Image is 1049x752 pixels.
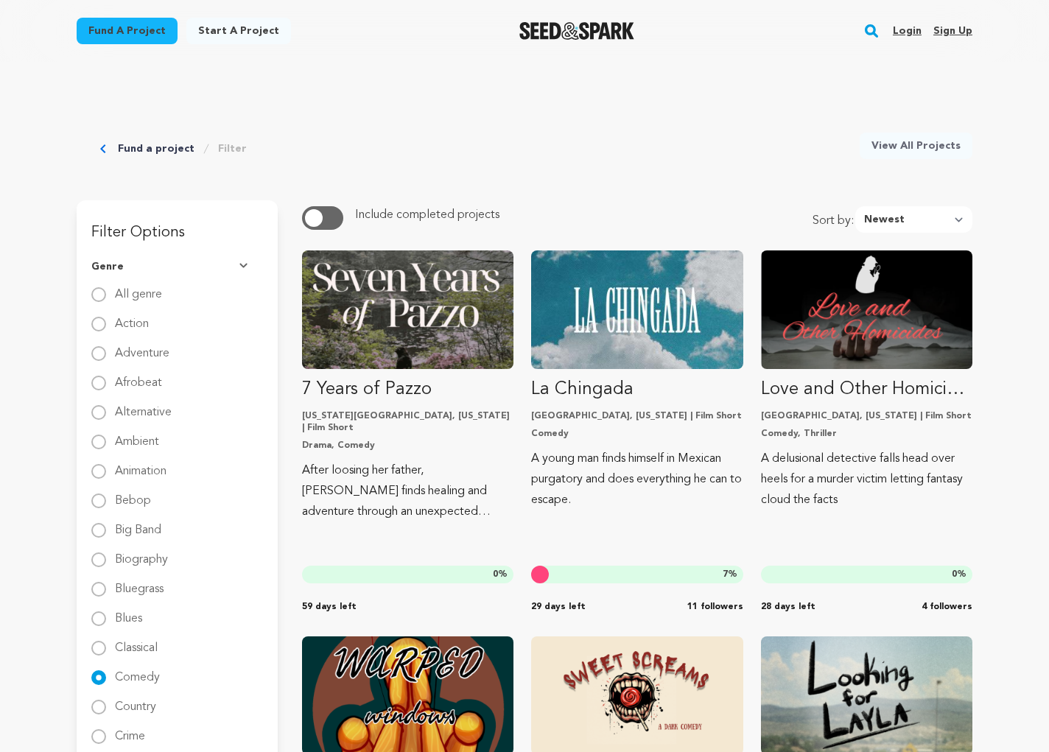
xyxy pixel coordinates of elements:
[302,250,513,522] a: Fund 7 Years of Pazzo
[115,483,151,507] label: Bebop
[218,141,247,156] a: Filter
[115,277,162,301] label: All genre
[302,440,513,451] p: Drama, Comedy
[91,247,263,286] button: Genre
[952,569,966,580] span: %
[813,212,856,233] span: Sort by:
[493,570,498,579] span: 0
[115,424,159,448] label: Ambient
[922,601,972,613] span: 4 followers
[519,22,635,40] img: Seed&Spark Logo Dark Mode
[77,18,178,44] a: Fund a project
[115,719,145,742] label: Crime
[100,133,247,165] div: Breadcrumb
[531,250,743,510] a: Fund La Chingada
[531,410,743,422] p: [GEOGRAPHIC_DATA], [US_STATE] | Film Short
[91,259,124,274] span: Genre
[723,570,728,579] span: 7
[519,22,635,40] a: Seed&Spark Homepage
[186,18,291,44] a: Start a project
[115,365,162,389] label: Afrobeat
[933,19,972,43] a: Sign up
[761,428,972,440] p: Comedy, Thriller
[493,569,508,580] span: %
[115,572,164,595] label: Bluegrass
[761,378,972,401] p: Love and Other Homicides
[723,569,737,580] span: %
[355,209,499,221] span: Include completed projects
[115,542,168,566] label: Biography
[302,601,357,613] span: 59 days left
[687,601,743,613] span: 11 followers
[115,689,156,713] label: Country
[115,513,161,536] label: Big Band
[531,428,743,440] p: Comedy
[761,449,972,510] p: A delusional detective falls head over heels for a murder victim letting fantasy cloud the facts
[115,601,142,625] label: Blues
[118,141,194,156] a: Fund a project
[531,378,743,401] p: La Chingada
[761,410,972,422] p: [GEOGRAPHIC_DATA], [US_STATE] | Film Short
[860,133,972,159] a: View All Projects
[115,395,172,418] label: Alternative
[115,336,169,359] label: Adventure
[115,454,166,477] label: Animation
[239,263,251,270] img: Seed&Spark Arrow Down Icon
[302,410,513,434] p: [US_STATE][GEOGRAPHIC_DATA], [US_STATE] | Film Short
[531,449,743,510] p: A young man finds himself in Mexican purgatory and does everything he can to escape.
[761,601,815,613] span: 28 days left
[77,200,278,247] h3: Filter Options
[761,250,972,510] a: Fund Love and Other Homicides
[952,570,957,579] span: 0
[115,630,158,654] label: Classical
[531,601,586,613] span: 29 days left
[115,306,149,330] label: Action
[115,660,160,684] label: Comedy
[302,460,513,522] p: After loosing her father, [PERSON_NAME] finds healing and adventure through an unexpected friends...
[302,378,513,401] p: 7 Years of Pazzo
[893,19,922,43] a: Login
